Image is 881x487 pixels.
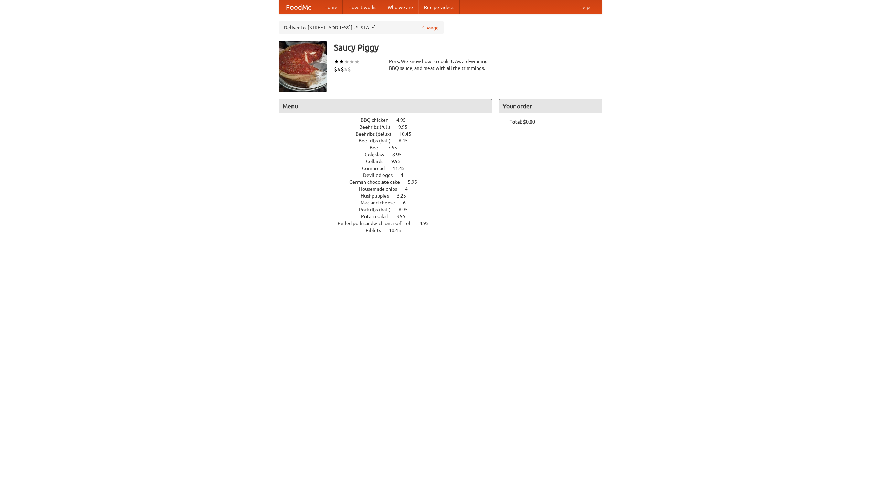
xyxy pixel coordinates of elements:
span: Potato salad [361,214,395,219]
span: 9.95 [391,159,407,164]
li: ★ [334,58,339,65]
img: angular.jpg [279,41,327,92]
a: Help [574,0,595,14]
a: Hushpuppies 3.25 [361,193,419,199]
a: BBQ chicken 4.95 [361,117,418,123]
a: Pork ribs (half) 6.95 [359,207,421,212]
li: $ [348,65,351,73]
li: $ [344,65,348,73]
span: Beef ribs (delux) [355,131,398,137]
span: 10.45 [399,131,418,137]
b: Total: $0.00 [510,119,535,125]
span: 3.95 [396,214,412,219]
span: 3.25 [397,193,413,199]
span: 6.45 [399,138,415,144]
span: 9.95 [398,124,414,130]
span: Hushpuppies [361,193,396,199]
span: Pulled pork sandwich on a soft roll [338,221,418,226]
li: $ [337,65,341,73]
a: Who we are [382,0,418,14]
a: German chocolate cake 5.95 [349,179,430,185]
span: Mac and cheese [361,200,402,205]
span: 11.45 [393,166,412,171]
a: Cornbread 11.45 [362,166,417,171]
a: Housemade chips 4 [359,186,421,192]
li: ★ [339,58,344,65]
span: 7.55 [388,145,404,150]
span: Devilled eggs [363,172,400,178]
span: 5.95 [408,179,424,185]
li: ★ [349,58,354,65]
span: 6.95 [399,207,415,212]
h4: Menu [279,99,492,113]
span: 6 [403,200,413,205]
a: FoodMe [279,0,319,14]
a: Beef ribs (delux) 10.45 [355,131,424,137]
a: Beef ribs (full) 9.95 [359,124,420,130]
a: Change [422,24,439,31]
a: How it works [343,0,382,14]
a: Coleslaw 8.95 [365,152,414,157]
span: BBQ chicken [361,117,395,123]
li: $ [341,65,344,73]
li: $ [334,65,337,73]
a: Collards 9.95 [366,159,413,164]
span: Beef ribs (half) [359,138,397,144]
span: Riblets [365,227,388,233]
a: Riblets 10.45 [365,227,414,233]
li: ★ [354,58,360,65]
a: Recipe videos [418,0,460,14]
span: 4 [405,186,415,192]
span: Housemade chips [359,186,404,192]
a: Beef ribs (half) 6.45 [359,138,421,144]
span: Beer [370,145,387,150]
h4: Your order [499,99,602,113]
span: Pork ribs (half) [359,207,397,212]
span: 4.95 [420,221,436,226]
span: 4 [401,172,410,178]
span: German chocolate cake [349,179,407,185]
a: Mac and cheese 6 [361,200,418,205]
li: ★ [344,58,349,65]
a: Potato salad 3.95 [361,214,418,219]
a: Pulled pork sandwich on a soft roll 4.95 [338,221,442,226]
h3: Saucy Piggy [334,41,602,54]
span: Beef ribs (full) [359,124,397,130]
div: Deliver to: [STREET_ADDRESS][US_STATE] [279,21,444,34]
span: 8.95 [392,152,408,157]
div: Pork. We know how to cook it. Award-winning BBQ sauce, and meat with all the trimmings. [389,58,492,72]
span: 4.95 [396,117,413,123]
span: Collards [366,159,390,164]
a: Beer 7.55 [370,145,410,150]
span: Cornbread [362,166,392,171]
span: Coleslaw [365,152,391,157]
span: 10.45 [389,227,408,233]
a: Devilled eggs 4 [363,172,416,178]
a: Home [319,0,343,14]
